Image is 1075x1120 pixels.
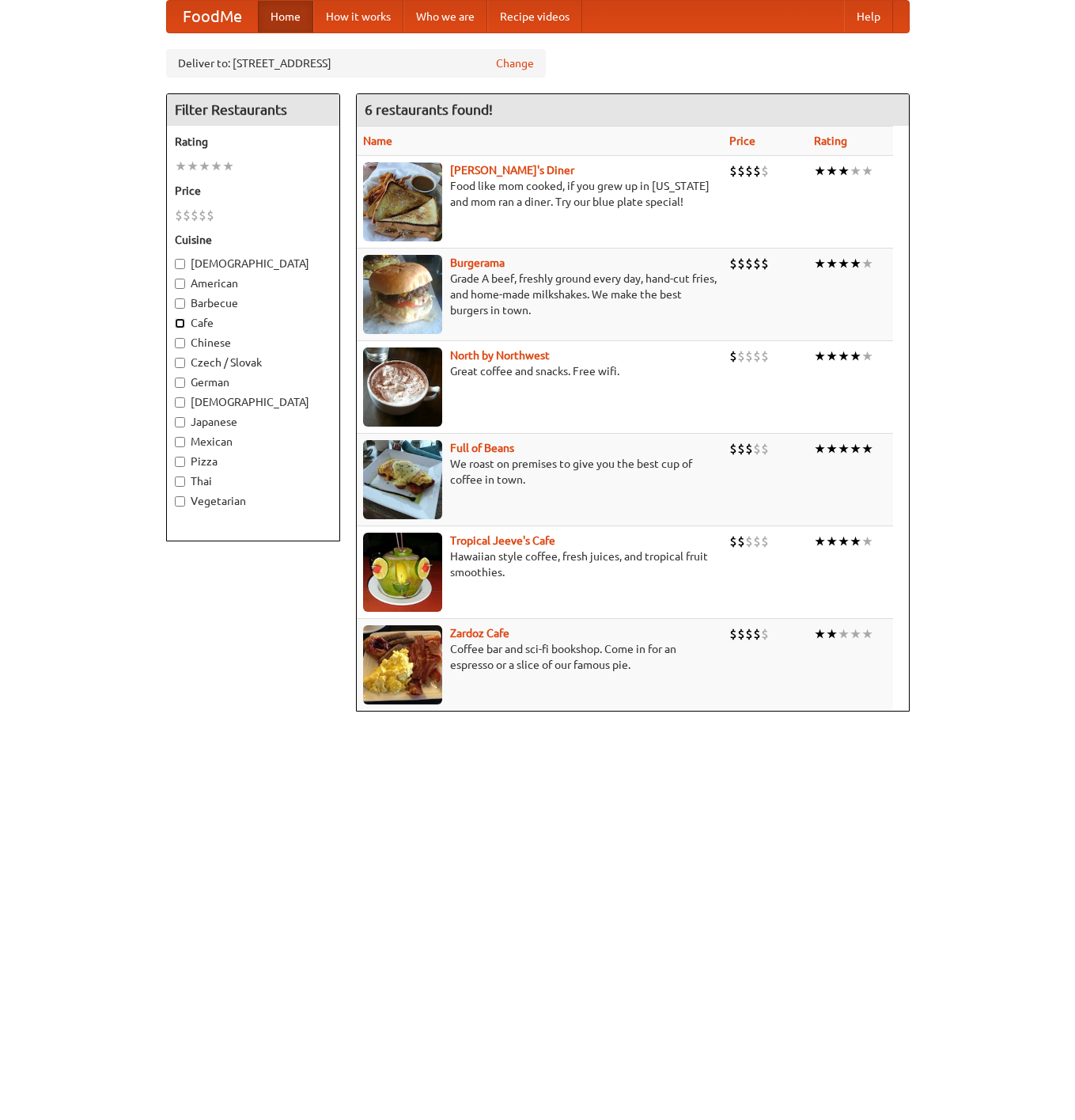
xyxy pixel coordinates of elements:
[861,533,873,550] li: ★
[175,397,185,408] input: [DEMOGRAPHIC_DATA]
[753,255,761,272] li: $
[365,102,493,117] ng-pluralize: 6 restaurants found!
[450,442,514,454] b: Full of Beans
[450,256,505,269] a: Burgerama
[175,134,331,150] h5: Rating
[175,232,331,248] h5: Cuisine
[167,94,339,126] h4: Filter Restaurants
[175,394,331,410] label: [DEMOGRAPHIC_DATA]
[450,164,574,177] a: [PERSON_NAME]'s Diner
[753,347,761,365] li: $
[450,349,550,362] a: North by Northwest
[175,338,185,348] input: Chinese
[838,625,850,643] li: ★
[313,1,403,32] a: How it works
[729,625,737,643] li: $
[175,298,185,309] input: Barbecue
[737,162,745,180] li: $
[745,162,753,180] li: $
[363,363,717,379] p: Great coffee and snacks. Free wifi.
[838,440,850,457] li: ★
[861,162,873,180] li: ★
[826,162,838,180] li: ★
[850,533,861,550] li: ★
[363,255,442,334] img: burgerama.jpg
[745,440,753,457] li: $
[826,625,838,643] li: ★
[175,454,331,469] label: Pizza
[761,440,769,457] li: $
[363,178,717,210] p: Food like mom cooked, if you grew up in [US_STATE] and mom ran a diner. Try our blue plate special!
[166,49,546,78] div: Deliver to: [STREET_ADDRESS]
[826,440,838,457] li: ★
[729,347,737,365] li: $
[814,533,826,550] li: ★
[175,259,185,269] input: [DEMOGRAPHIC_DATA]
[753,162,761,180] li: $
[861,440,873,457] li: ★
[745,255,753,272] li: $
[814,625,826,643] li: ★
[363,625,442,704] img: zardoz.jpg
[814,440,826,457] li: ★
[199,207,206,224] li: $
[175,374,331,390] label: German
[850,255,861,272] li: ★
[175,476,185,487] input: Thai
[175,275,331,291] label: American
[737,347,745,365] li: $
[175,417,185,427] input: Japanese
[187,158,199,175] li: ★
[753,440,761,457] li: $
[826,533,838,550] li: ★
[167,1,258,32] a: FoodMe
[450,534,555,547] a: Tropical Jeeve's Cafe
[844,1,893,32] a: Help
[850,625,861,643] li: ★
[175,355,331,370] label: Czech / Slovak
[745,533,753,550] li: $
[838,533,850,550] li: ★
[861,625,873,643] li: ★
[737,533,745,550] li: $
[175,434,331,450] label: Mexican
[761,533,769,550] li: $
[838,347,850,365] li: ★
[850,162,861,180] li: ★
[403,1,487,32] a: Who we are
[745,625,753,643] li: $
[814,347,826,365] li: ★
[363,347,442,427] img: north.jpg
[861,347,873,365] li: ★
[838,255,850,272] li: ★
[206,207,214,224] li: $
[814,135,847,147] a: Rating
[761,625,769,643] li: $
[175,496,185,507] input: Vegetarian
[363,440,442,519] img: beans.jpg
[199,158,210,175] li: ★
[850,347,861,365] li: ★
[737,255,745,272] li: $
[175,358,185,368] input: Czech / Slovak
[175,279,185,289] input: American
[496,55,534,71] a: Change
[183,207,191,224] li: $
[175,315,331,331] label: Cafe
[175,437,185,447] input: Mexican
[450,627,509,640] a: Zardoz Cafe
[175,493,331,509] label: Vegetarian
[175,378,185,388] input: German
[814,255,826,272] li: ★
[729,440,737,457] li: $
[850,440,861,457] li: ★
[826,255,838,272] li: ★
[814,162,826,180] li: ★
[838,162,850,180] li: ★
[363,641,717,673] p: Coffee bar and sci-fi bookshop. Come in for an espresso or a slice of our famous pie.
[729,255,737,272] li: $
[826,347,838,365] li: ★
[729,162,737,180] li: $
